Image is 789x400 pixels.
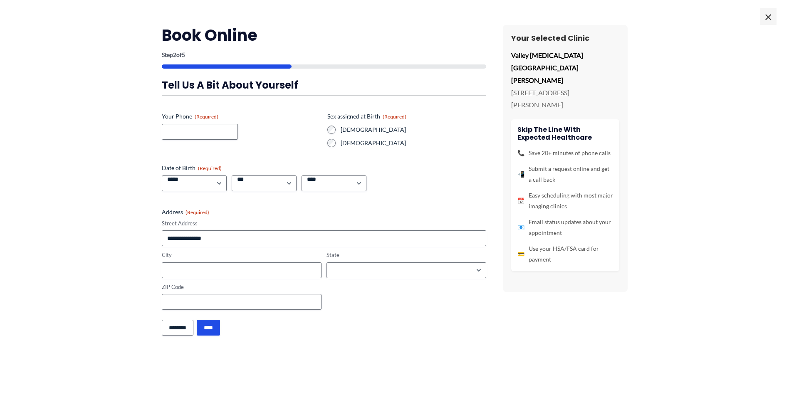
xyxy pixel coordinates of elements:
[517,195,524,206] span: 📅
[162,79,486,91] h3: Tell us a bit about yourself
[511,49,619,86] p: Valley [MEDICAL_DATA] [GEOGRAPHIC_DATA][PERSON_NAME]
[760,8,777,25] span: ×
[162,208,209,216] legend: Address
[162,112,321,121] label: Your Phone
[517,163,613,185] li: Submit a request online and get a call back
[517,222,524,233] span: 📧
[511,33,619,43] h3: Your Selected Clinic
[162,164,222,172] legend: Date of Birth
[517,190,613,212] li: Easy scheduling with most major imaging clinics
[327,112,406,121] legend: Sex assigned at Birth
[198,165,222,171] span: (Required)
[182,51,185,58] span: 5
[173,51,176,58] span: 2
[517,243,613,265] li: Use your HSA/FSA card for payment
[162,52,486,58] p: Step of
[517,217,613,238] li: Email status updates about your appointment
[195,114,218,120] span: (Required)
[162,251,322,259] label: City
[162,220,486,227] label: Street Address
[326,251,486,259] label: State
[517,249,524,259] span: 💳
[341,126,486,134] label: [DEMOGRAPHIC_DATA]
[517,148,613,158] li: Save 20+ minutes of phone calls
[517,148,524,158] span: 📞
[341,139,486,147] label: [DEMOGRAPHIC_DATA]
[383,114,406,120] span: (Required)
[162,25,486,45] h2: Book Online
[517,169,524,180] span: 📲
[511,86,619,111] p: [STREET_ADDRESS][PERSON_NAME]
[186,209,209,215] span: (Required)
[162,283,322,291] label: ZIP Code
[517,126,613,141] h4: Skip the line with Expected Healthcare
